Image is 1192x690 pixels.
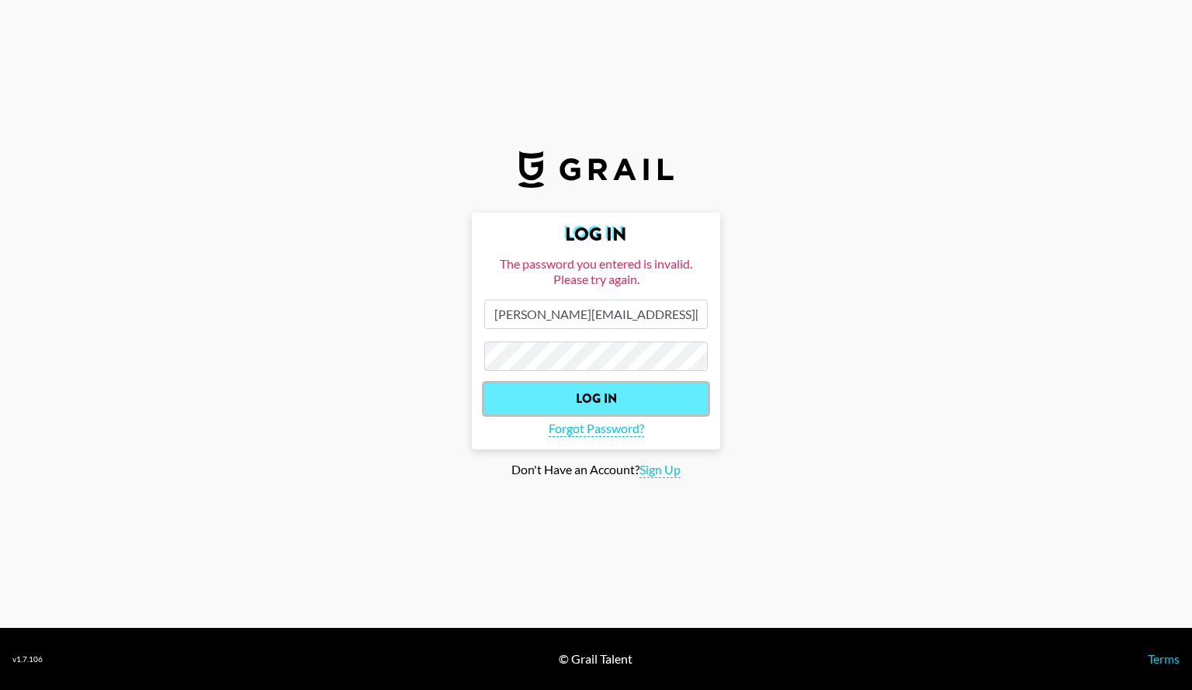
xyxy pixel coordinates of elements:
[12,654,43,664] div: v 1.7.106
[639,462,681,478] span: Sign Up
[484,300,708,329] input: Email
[518,151,674,188] img: Grail Talent Logo
[484,256,708,287] div: The password you entered is invalid. Please try again.
[484,383,708,414] input: Log In
[549,421,644,437] span: Forgot Password?
[559,651,632,667] div: © Grail Talent
[484,225,708,244] h2: Log In
[1148,651,1180,666] a: Terms
[12,462,1180,478] div: Don't Have an Account?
